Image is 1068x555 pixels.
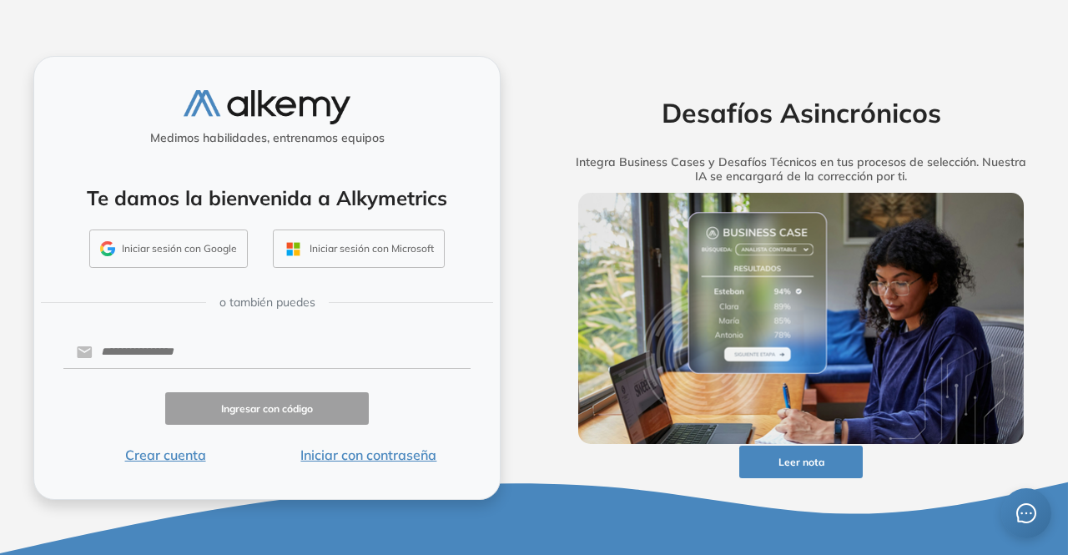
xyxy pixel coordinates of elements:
[89,230,248,268] button: Iniciar sesión con Google
[553,97,1049,129] h2: Desafíos Asincrónicos
[553,155,1049,184] h5: Integra Business Cases y Desafíos Técnicos en tus procesos de selección. Nuestra IA se encargará ...
[578,193,1025,444] img: img-more-info
[1016,503,1036,523] span: message
[267,445,471,465] button: Iniciar con contraseña
[273,230,445,268] button: Iniciar sesión con Microsoft
[739,446,864,478] button: Leer nota
[184,90,350,124] img: logo-alkemy
[41,131,493,145] h5: Medimos habilidades, entrenamos equipos
[63,445,267,465] button: Crear cuenta
[100,241,115,256] img: GMAIL_ICON
[165,392,369,425] button: Ingresar con código
[219,294,315,311] span: o también puedes
[56,186,478,210] h4: Te damos la bienvenida a Alkymetrics
[284,240,303,259] img: OUTLOOK_ICON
